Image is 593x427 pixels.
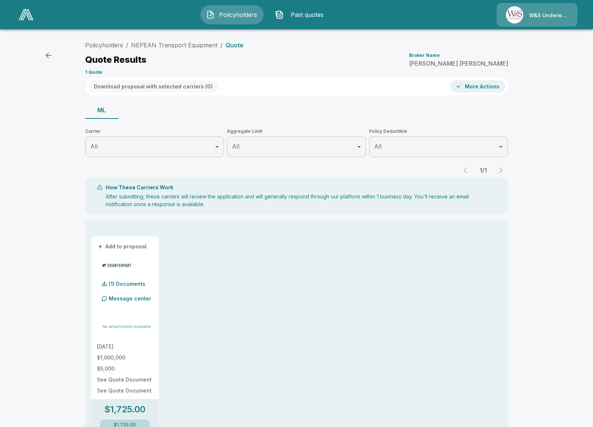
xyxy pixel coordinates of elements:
p: See Quote Document [97,388,153,393]
span: Past quotes [287,10,327,19]
p: Broker Name [409,53,440,58]
p: 1 Quote [85,70,102,74]
button: Policyholders IconPolicyholders [200,5,264,24]
nav: breadcrumb [85,41,243,50]
button: More Actions [450,80,505,92]
p: $1,725.00 [114,423,136,427]
button: ML [85,101,118,119]
span: All [232,143,239,150]
button: +Add to proposal [97,242,148,251]
span: + [98,244,102,249]
a: NEPEAN Transport Equipment [131,41,217,49]
p: Quote [225,42,243,48]
p: (1) Documents [109,281,145,287]
p: W&S Underwriters [529,12,568,19]
img: Agency Icon [506,6,523,23]
a: Policyholders [85,41,123,49]
li: / [126,41,128,50]
p: Quote Results [85,55,147,64]
p: [PERSON_NAME] [PERSON_NAME] [409,61,508,66]
p: $1,725.00 [104,405,145,414]
span: All [374,143,382,150]
p: How These Carriers Work [106,183,173,191]
span: All [90,143,98,150]
span: Policyholders [218,10,258,19]
img: Policyholders Icon [206,10,215,19]
li: / [220,41,223,50]
a: Agency IconW&S Underwriters [497,3,577,26]
p: 1 / 1 [476,167,491,173]
img: Past quotes Icon [275,10,284,19]
p: $1,000,000 [97,355,153,360]
span: Carrier [85,128,224,135]
span: Policy Deductible [369,128,508,135]
span: Aggregate Limit [227,128,366,135]
button: Past quotes IconPast quotes [270,5,333,24]
p: $5,000 [97,366,153,371]
p: Message center [109,295,151,302]
img: counterpartmladmitted [100,260,134,271]
p: See Quote Document [97,377,153,382]
p: [DATE] [97,344,153,349]
p: After submitting, these carriers will review the application and will generally respond through o... [106,193,496,208]
img: AA Logo [19,9,33,20]
p: No attachments available [102,324,153,330]
button: Download proposal with selected carriers (0) [88,80,218,92]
